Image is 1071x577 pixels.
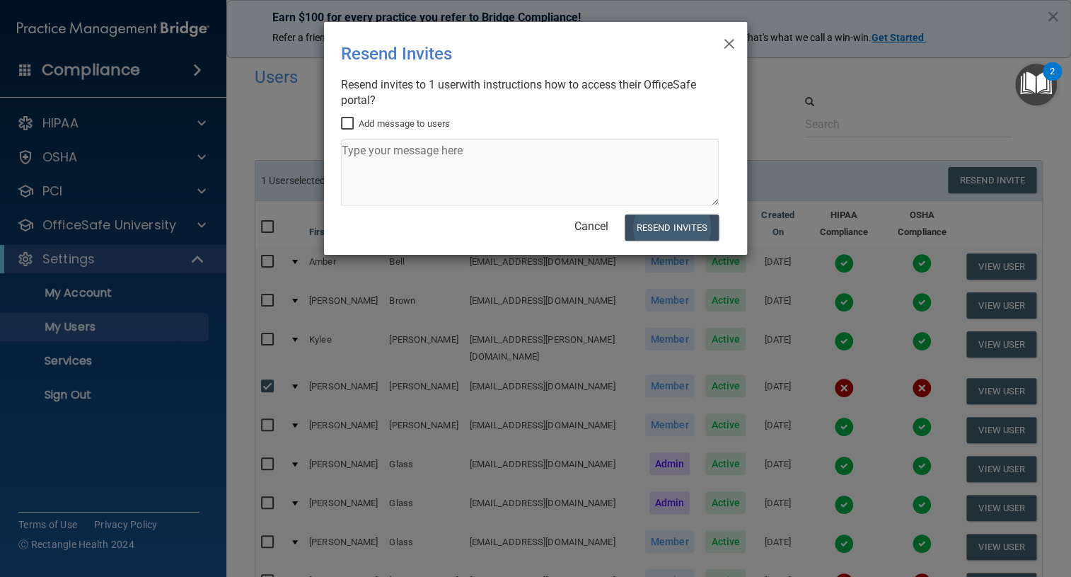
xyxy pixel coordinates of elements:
[341,115,450,132] label: Add message to users
[341,118,357,130] input: Add message to users
[341,33,672,74] div: Resend Invites
[625,215,719,241] button: Resend Invites
[574,219,608,233] a: Cancel
[1050,72,1055,90] div: 2
[1015,64,1057,105] button: Open Resource Center, 2 new notifications
[723,28,736,56] span: ×
[341,77,719,108] div: Resend invites to 1 user with instructions how to access their OfficeSafe portal?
